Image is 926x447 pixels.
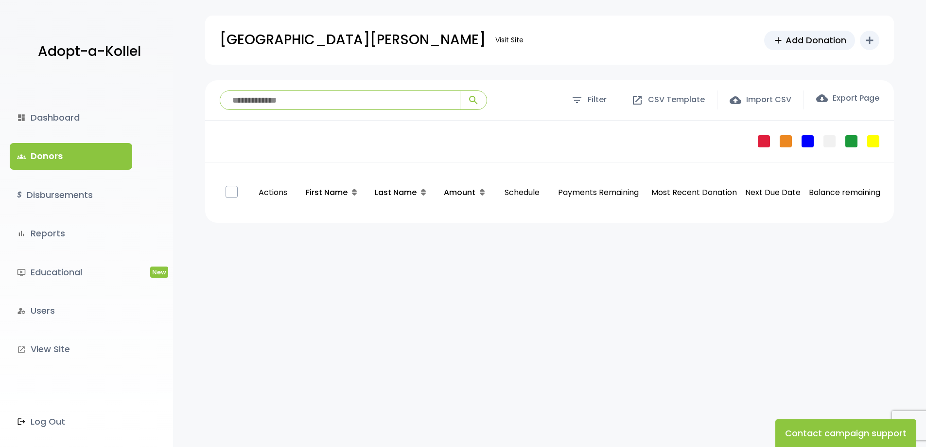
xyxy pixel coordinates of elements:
[730,94,741,106] span: cloud_upload
[773,35,784,46] span: add
[17,306,26,315] i: manage_accounts
[816,92,828,104] span: cloud_download
[10,336,132,362] a: launchView Site
[746,93,791,107] span: Import CSV
[499,176,545,210] p: Schedule
[764,31,855,50] a: addAdd Donation
[553,176,644,210] p: Payments Remaining
[10,105,132,131] a: dashboardDashboard
[220,28,486,52] p: [GEOGRAPHIC_DATA][PERSON_NAME]
[17,268,26,277] i: ondemand_video
[306,187,348,198] span: First Name
[17,229,26,238] i: bar_chart
[651,186,737,200] p: Most Recent Donation
[17,188,22,202] i: $
[10,182,132,208] a: $Disbursements
[809,186,880,200] p: Balance remaining
[375,187,417,198] span: Last Name
[17,152,26,161] span: groups
[33,28,141,75] a: Adopt-a-Kollel
[10,259,132,286] a: ondemand_videoEducationalNew
[252,176,293,210] p: Actions
[816,92,879,104] label: Export Page
[460,91,487,109] button: search
[864,35,875,46] i: add
[10,409,132,435] a: Log Out
[10,143,132,169] a: groupsDonors
[17,113,26,122] i: dashboard
[490,31,528,50] a: Visit Site
[786,34,846,47] span: Add Donation
[444,187,475,198] span: Amount
[631,94,643,106] span: open_in_new
[571,94,583,106] span: filter_list
[10,220,132,247] a: bar_chartReports
[860,31,879,50] button: add
[150,267,168,278] span: New
[38,39,141,64] p: Adopt-a-Kollel
[648,93,705,107] span: CSV Template
[745,186,801,200] p: Next Due Date
[10,298,132,324] a: manage_accountsUsers
[468,94,479,106] span: search
[775,419,916,447] button: Contact campaign support
[17,345,26,354] i: launch
[588,93,607,107] span: Filter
